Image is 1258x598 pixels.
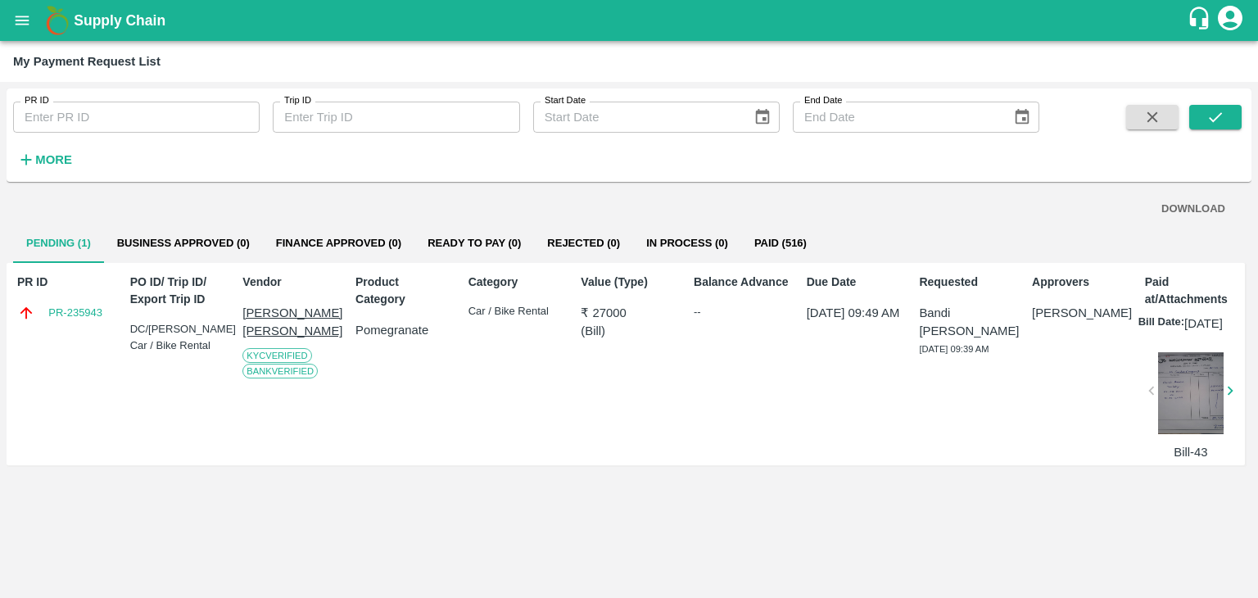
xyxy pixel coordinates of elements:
[130,321,226,353] div: DC/[PERSON_NAME] Car / Bike Rental
[25,94,49,107] label: PR ID
[242,274,338,291] p: Vendor
[793,102,1000,133] input: End Date
[747,102,778,133] button: Choose date
[1007,102,1038,133] button: Choose date
[273,102,519,133] input: Enter Trip ID
[694,274,790,291] p: Balance Advance
[242,304,338,341] p: [PERSON_NAME] [PERSON_NAME]
[581,304,677,322] p: ₹ 27000
[1215,3,1245,38] div: account of current user
[1184,315,1223,333] p: [DATE]
[41,4,74,37] img: logo
[581,322,677,340] p: ( Bill )
[533,102,740,133] input: Start Date
[633,224,741,263] button: In Process (0)
[13,51,161,72] div: My Payment Request List
[1032,274,1128,291] p: Approvers
[804,94,842,107] label: End Date
[284,94,311,107] label: Trip ID
[74,12,165,29] b: Supply Chain
[3,2,41,39] button: open drawer
[355,321,451,339] p: Pomegranate
[13,102,260,133] input: Enter PR ID
[13,224,104,263] button: Pending (1)
[104,224,263,263] button: Business Approved (0)
[468,274,564,291] p: Category
[1158,443,1224,461] p: Bill-43
[242,364,318,378] span: Bank Verified
[807,274,903,291] p: Due Date
[130,274,226,308] p: PO ID/ Trip ID/ Export Trip ID
[1145,274,1241,308] p: Paid at/Attachments
[807,304,903,322] p: [DATE] 09:49 AM
[17,274,113,291] p: PR ID
[35,153,72,166] strong: More
[263,224,414,263] button: Finance Approved (0)
[74,9,1187,32] a: Supply Chain
[355,274,451,308] p: Product Category
[1187,6,1215,35] div: customer-support
[534,224,633,263] button: Rejected (0)
[581,274,677,291] p: Value (Type)
[694,304,790,320] div: --
[468,304,564,319] p: Car / Bike Rental
[545,94,586,107] label: Start Date
[1155,195,1232,224] button: DOWNLOAD
[13,146,76,174] button: More
[1032,304,1128,322] p: [PERSON_NAME]
[919,344,989,354] span: [DATE] 09:39 AM
[48,305,102,321] a: PR-235943
[741,224,820,263] button: Paid (516)
[919,304,1015,341] p: Bandi [PERSON_NAME]
[242,348,311,363] span: KYC Verified
[414,224,534,263] button: Ready To Pay (0)
[919,274,1015,291] p: Requested
[1138,315,1184,333] p: Bill Date:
